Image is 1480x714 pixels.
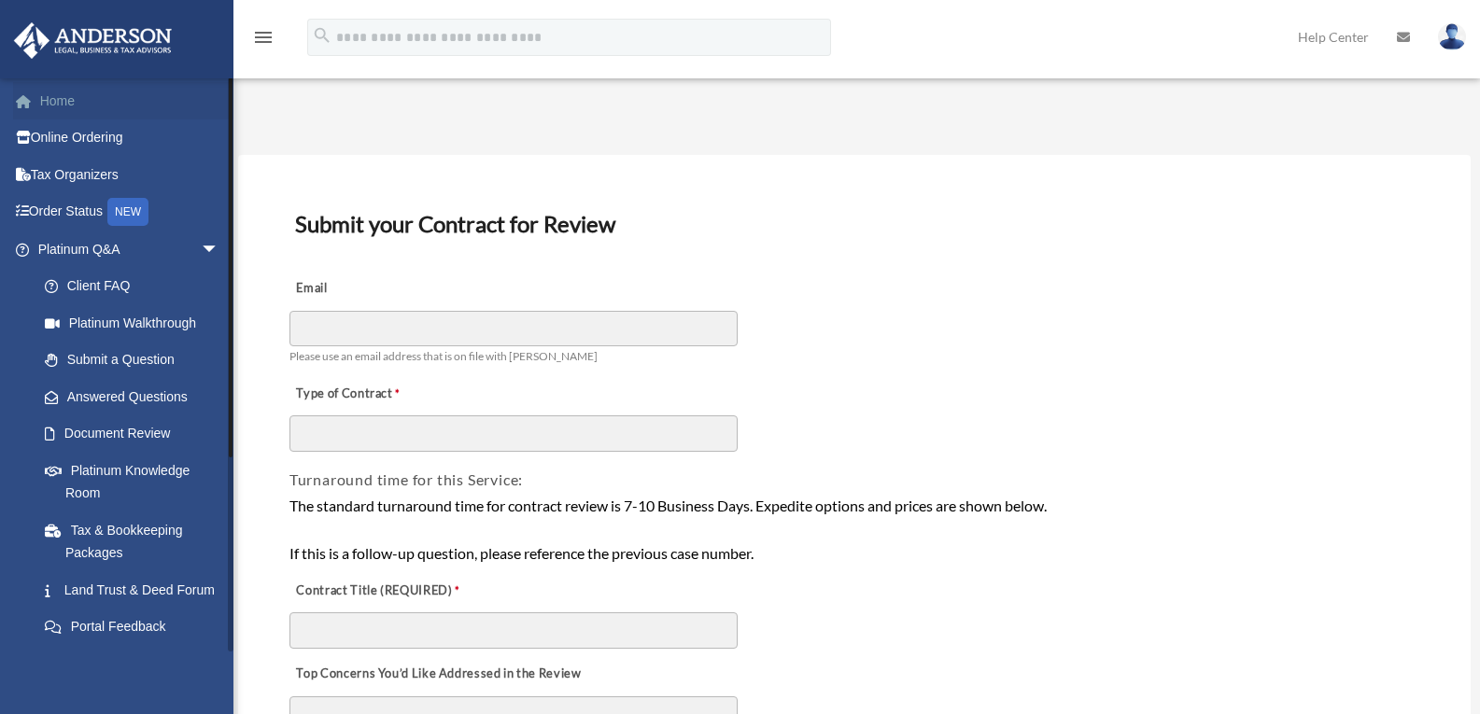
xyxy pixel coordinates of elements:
a: Online Ordering [13,119,247,157]
a: Portal Feedback [26,609,247,646]
a: Submit a Question [26,342,247,379]
a: Digital Productsarrow_drop_down [13,645,247,682]
label: Contract Title (REQUIRED) [289,578,476,604]
a: Platinum Q&Aarrow_drop_down [13,231,247,268]
a: Document Review [26,415,238,453]
span: arrow_drop_down [201,231,238,269]
label: Email [289,276,476,302]
a: menu [252,33,275,49]
i: menu [252,26,275,49]
a: Platinum Knowledge Room [26,452,247,511]
div: The standard turnaround time for contract review is 7-10 Business Days. Expedite options and pric... [289,494,1419,566]
a: Answered Questions [26,378,247,415]
span: Turnaround time for this Service: [289,470,523,488]
a: Tax & Bookkeeping Packages [26,511,247,571]
a: Client FAQ [26,268,247,305]
a: Home [13,82,247,119]
span: Please use an email address that is on file with [PERSON_NAME] [289,349,598,363]
div: NEW [107,198,148,226]
h3: Submit your Contract for Review [288,204,1421,244]
img: Anderson Advisors Platinum Portal [8,22,177,59]
span: arrow_drop_down [201,645,238,683]
a: Order StatusNEW [13,193,247,231]
label: Top Concerns You’d Like Addressed in the Review [289,661,586,687]
a: Land Trust & Deed Forum [26,571,247,609]
i: search [312,25,332,46]
img: User Pic [1438,23,1466,50]
a: Tax Organizers [13,156,247,193]
a: Platinum Walkthrough [26,304,247,342]
label: Type of Contract [289,381,476,407]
